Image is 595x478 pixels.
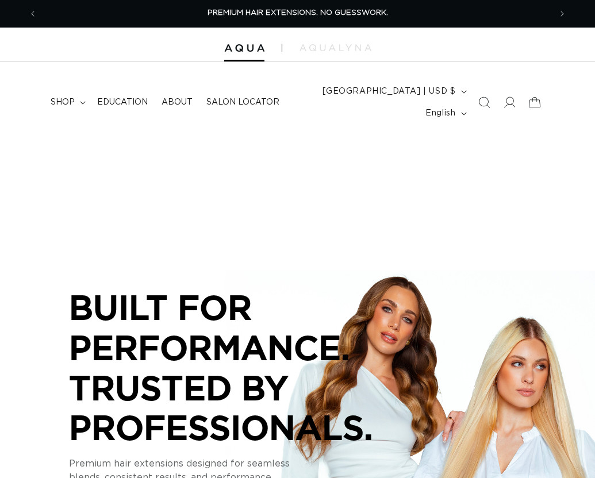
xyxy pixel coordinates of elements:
a: About [155,90,199,114]
span: PREMIUM HAIR EXTENSIONS. NO GUESSWORK. [208,9,388,17]
summary: shop [44,90,90,114]
summary: Search [471,90,497,115]
span: Salon Locator [206,97,279,107]
p: BUILT FOR PERFORMANCE. TRUSTED BY PROFESSIONALS. [69,287,414,447]
img: Aqua Hair Extensions [224,44,264,52]
button: Previous announcement [20,3,45,25]
img: aqualyna.com [300,44,371,51]
span: [GEOGRAPHIC_DATA] | USD $ [323,86,456,98]
span: Education [97,97,148,107]
button: [GEOGRAPHIC_DATA] | USD $ [316,80,471,102]
span: shop [51,97,75,107]
a: Salon Locator [199,90,286,114]
button: English [419,102,471,124]
span: About [162,97,193,107]
a: Education [90,90,155,114]
span: English [425,107,455,119]
button: Next announcement [550,3,575,25]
